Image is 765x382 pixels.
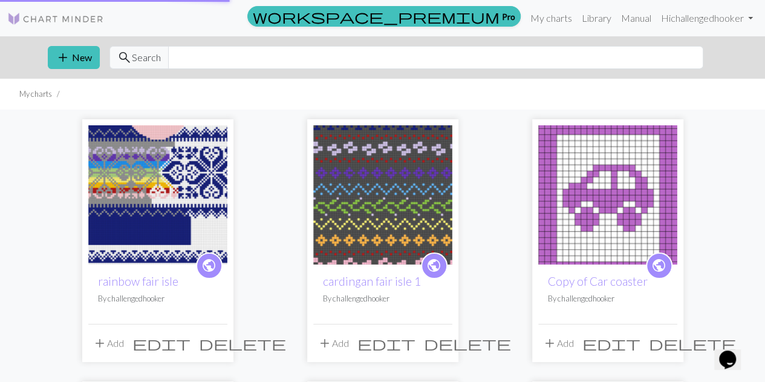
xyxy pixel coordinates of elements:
[199,335,286,352] span: delete
[117,49,132,66] span: search
[424,335,511,352] span: delete
[538,332,578,355] button: Add
[542,335,557,352] span: add
[56,49,70,66] span: add
[195,332,290,355] button: Delete
[128,332,195,355] button: Edit
[88,125,227,265] img: fair isle
[548,293,668,305] p: By challengedhooker
[196,252,223,279] a: public
[651,254,666,278] i: public
[98,274,178,288] a: rainbow fair isle
[313,188,452,199] a: cardingan fair isle 1
[526,6,577,30] a: My charts
[98,293,218,305] p: By challengedhooker
[714,334,753,370] iframe: chat widget
[93,335,107,352] span: add
[357,335,415,352] span: edit
[253,8,500,25] span: workspace_premium
[132,335,190,352] span: edit
[247,6,521,27] a: Pro
[538,188,677,199] a: Car coaster
[582,335,640,352] span: edit
[420,332,515,355] button: Delete
[426,256,441,275] span: public
[577,6,616,30] a: Library
[578,332,645,355] button: Edit
[645,332,740,355] button: Delete
[201,256,216,275] span: public
[616,6,656,30] a: Manual
[48,46,100,69] button: New
[323,274,421,288] a: cardingan fair isle 1
[201,254,216,278] i: public
[88,188,227,199] a: fair isle
[548,274,648,288] a: Copy of Car coaster
[19,88,52,100] li: My charts
[353,332,420,355] button: Edit
[421,252,448,279] a: public
[357,336,415,351] i: Edit
[582,336,640,351] i: Edit
[132,50,161,65] span: Search
[313,332,353,355] button: Add
[656,6,758,30] a: Hichallengedhooker
[7,12,104,26] img: Logo
[426,254,441,278] i: public
[88,332,128,355] button: Add
[649,335,736,352] span: delete
[323,293,443,305] p: By challengedhooker
[646,252,672,279] a: public
[538,125,677,265] img: Car coaster
[132,336,190,351] i: Edit
[317,335,332,352] span: add
[651,256,666,275] span: public
[313,125,452,265] img: cardingan fair isle 1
